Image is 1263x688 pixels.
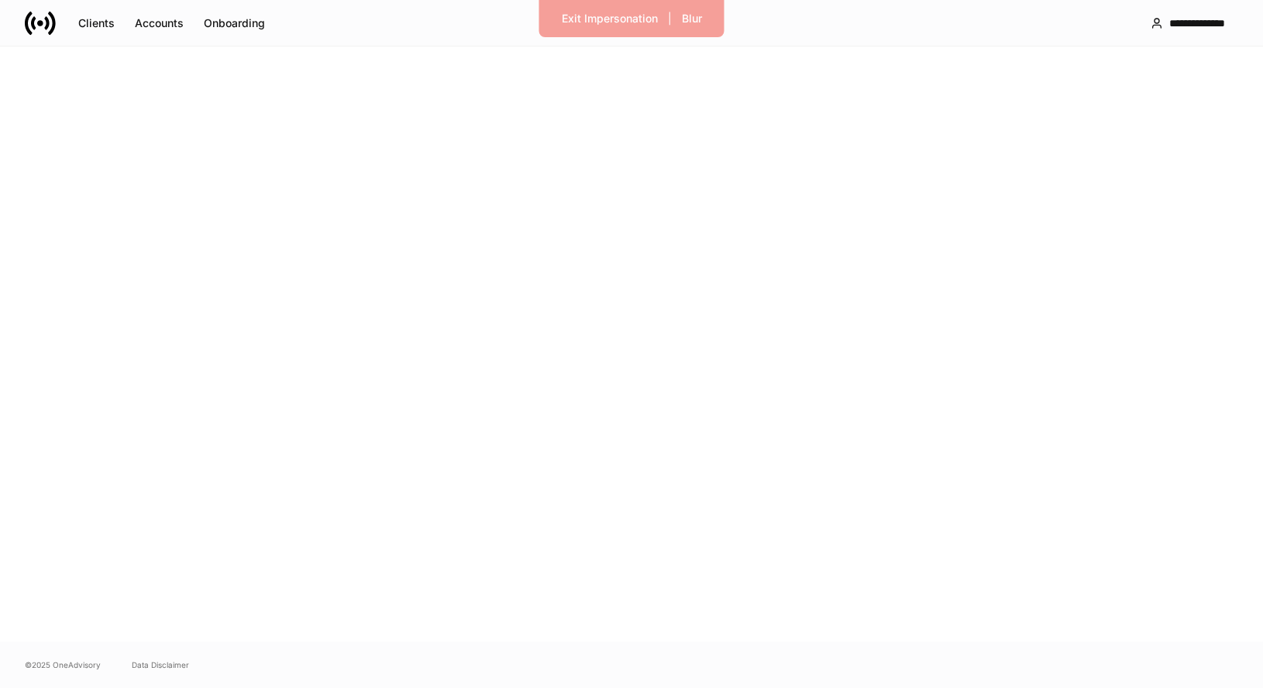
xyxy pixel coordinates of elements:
button: Exit Impersonation [552,6,668,31]
button: Blur [672,6,712,31]
div: Onboarding [204,18,265,29]
button: Onboarding [194,11,275,36]
div: Accounts [135,18,184,29]
button: Accounts [125,11,194,36]
div: Blur [682,13,702,24]
div: Clients [78,18,115,29]
span: © 2025 OneAdvisory [25,659,101,671]
a: Data Disclaimer [132,659,189,671]
div: Exit Impersonation [562,13,658,24]
button: Clients [68,11,125,36]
